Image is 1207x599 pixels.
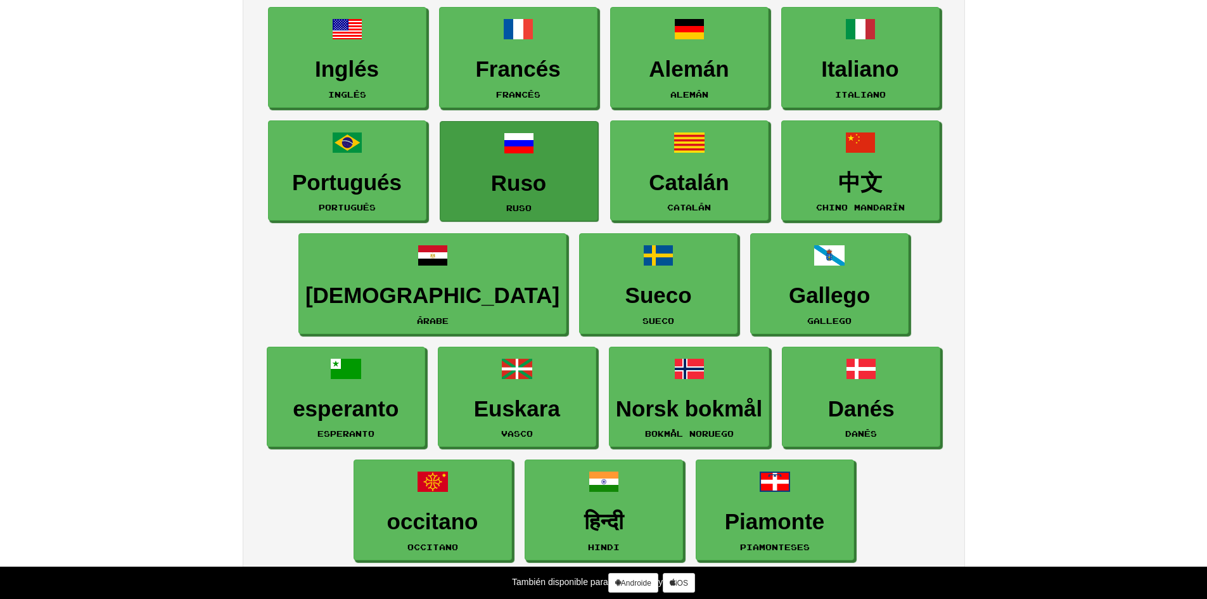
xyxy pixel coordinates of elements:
font: occitano [407,543,458,551]
font: Catalán [649,170,729,195]
font: esperanto [293,396,399,421]
a: InglésInglés [268,7,426,108]
a: Euskaravasco [438,347,596,448]
a: Cataláncatalán [610,120,769,221]
font: italiano [835,90,886,99]
font: árabe [417,316,449,325]
font: Norsk bokmål [616,396,762,421]
a: Danésdanés [782,347,940,448]
a: iOS [663,573,695,593]
a: esperantoesperanto [267,347,425,448]
a: 中文chino mandarín [781,120,940,221]
font: También disponible para [512,577,608,587]
a: Portuguésportugués [268,120,426,221]
font: danés [845,429,877,438]
font: Alemán [670,90,708,99]
font: iOS [675,579,688,588]
a: Rusoruso [440,121,598,222]
font: vasco [501,429,533,438]
a: Italianoitaliano [781,7,940,108]
font: Androide [621,579,651,588]
font: हिन्दी [584,509,623,534]
a: हिन्दीhindi [525,460,683,560]
font: Portugués [292,170,402,195]
font: Ruso [491,171,547,195]
font: Alemán [649,56,729,81]
a: FrancésFrancés [439,7,597,108]
font: [DEMOGRAPHIC_DATA] [305,283,559,307]
a: Suecosueco [579,233,738,334]
font: Piamonteses [740,543,810,551]
font: Inglés [315,56,379,81]
font: Francés [496,90,540,99]
font: portugués [319,203,376,212]
font: Gallego [789,283,870,307]
a: AlemánAlemán [610,7,769,108]
font: hindi [588,543,620,551]
a: Gallegogallego [750,233,909,334]
a: occitanooccitano [354,460,512,560]
font: Bokmål noruego [645,429,734,438]
a: Androide [608,573,658,593]
font: Inglés [328,90,366,99]
a: PiamontePiamonteses [696,460,854,560]
font: Euskara [474,396,560,421]
font: sueco [642,316,674,325]
font: Danés [828,396,895,421]
font: y [658,577,663,587]
font: gallego [807,316,852,325]
font: Francés [475,56,560,81]
a: Norsk bokmålBokmål noruego [609,347,769,448]
font: Piamonte [725,509,825,534]
font: chino mandarín [816,203,905,212]
font: catalán [667,203,711,212]
font: esperanto [317,429,374,438]
a: [DEMOGRAPHIC_DATA]árabe [298,233,566,334]
font: Sueco [625,283,692,307]
font: Italiano [821,56,899,81]
font: ruso [506,203,532,212]
font: 中文 [838,170,883,195]
font: occitano [387,509,478,534]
